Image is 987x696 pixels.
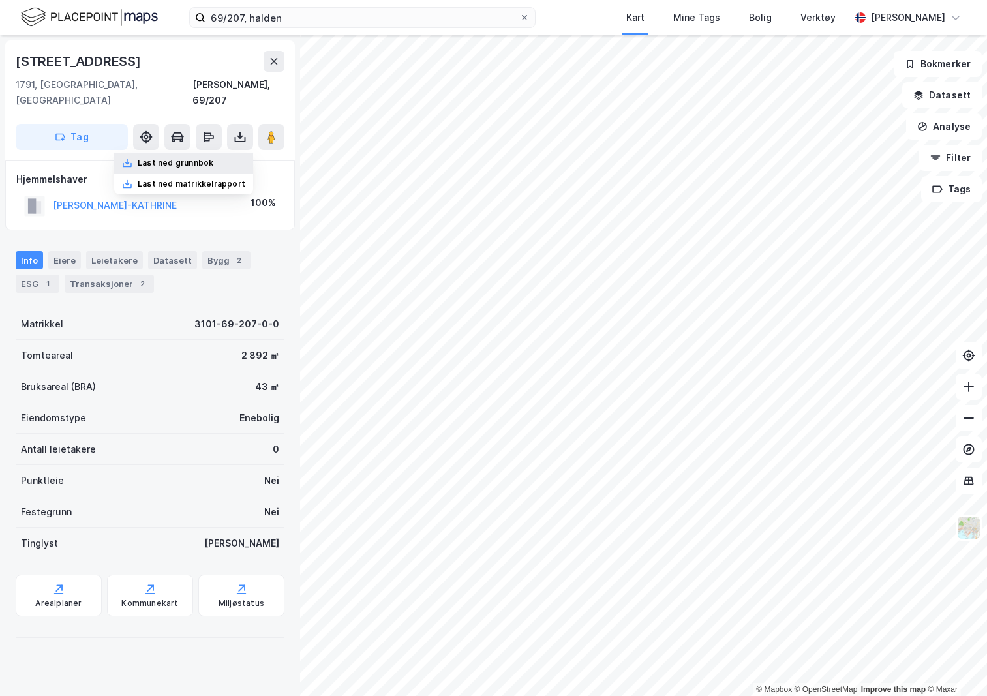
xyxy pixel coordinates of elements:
[21,410,86,426] div: Eiendomstype
[919,145,982,171] button: Filter
[65,275,154,293] div: Transaksjoner
[795,685,858,694] a: OpenStreetMap
[800,10,836,25] div: Verktøy
[121,598,178,609] div: Kommunekart
[21,6,158,29] img: logo.f888ab2527a4732fd821a326f86c7f29.svg
[21,348,73,363] div: Tomteareal
[756,685,792,694] a: Mapbox
[16,124,128,150] button: Tag
[16,51,144,72] div: [STREET_ADDRESS]
[41,277,54,290] div: 1
[21,504,72,520] div: Festegrunn
[192,77,284,108] div: [PERSON_NAME], 69/207
[922,633,987,696] iframe: Chat Widget
[21,316,63,332] div: Matrikkel
[749,10,772,25] div: Bolig
[16,275,59,293] div: ESG
[273,442,279,457] div: 0
[138,158,213,168] div: Last ned grunnbok
[264,473,279,489] div: Nei
[138,179,245,189] div: Last ned matrikkelrapport
[148,251,197,269] div: Datasett
[219,598,264,609] div: Miljøstatus
[861,685,926,694] a: Improve this map
[902,82,982,108] button: Datasett
[21,442,96,457] div: Antall leietakere
[894,51,982,77] button: Bokmerker
[241,348,279,363] div: 2 892 ㎡
[626,10,645,25] div: Kart
[136,277,149,290] div: 2
[16,251,43,269] div: Info
[194,316,279,332] div: 3101-69-207-0-0
[921,176,982,202] button: Tags
[251,195,276,211] div: 100%
[922,633,987,696] div: Kontrollprogram for chat
[202,251,251,269] div: Bygg
[204,536,279,551] div: [PERSON_NAME]
[255,379,279,395] div: 43 ㎡
[86,251,143,269] div: Leietakere
[264,504,279,520] div: Nei
[35,598,82,609] div: Arealplaner
[16,77,192,108] div: 1791, [GEOGRAPHIC_DATA], [GEOGRAPHIC_DATA]
[871,10,945,25] div: [PERSON_NAME]
[906,113,982,140] button: Analyse
[232,254,245,267] div: 2
[205,8,519,27] input: Søk på adresse, matrikkel, gårdeiere, leietakere eller personer
[21,379,96,395] div: Bruksareal (BRA)
[21,473,64,489] div: Punktleie
[21,536,58,551] div: Tinglyst
[239,410,279,426] div: Enebolig
[673,10,720,25] div: Mine Tags
[48,251,81,269] div: Eiere
[956,515,981,540] img: Z
[16,172,284,187] div: Hjemmelshaver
